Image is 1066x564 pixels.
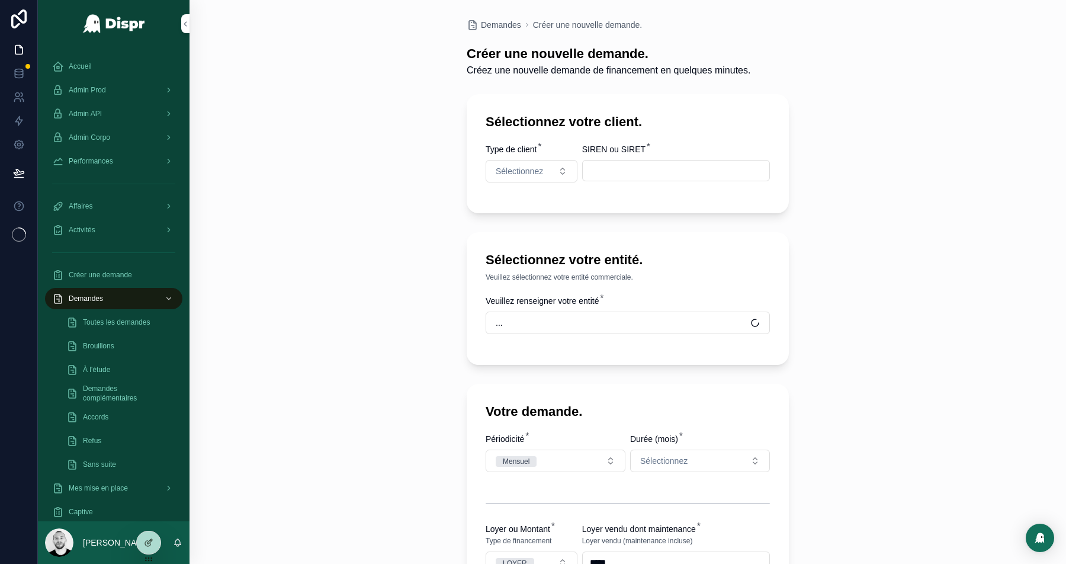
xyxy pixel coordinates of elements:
span: Créez une nouvelle demande de financement en quelques minutes. [467,63,750,78]
img: App logo [82,14,146,33]
span: Demandes [69,294,103,303]
span: À l'étude [83,365,110,374]
h1: Créer une nouvelle demande. [467,45,750,63]
span: Affaires [69,201,92,211]
span: Performances [69,156,113,166]
span: Toutes les demandes [83,318,150,327]
span: Captive [69,507,93,517]
span: Loyer ou Montant [486,524,550,534]
span: Sélectionnez [496,165,543,177]
a: Mes mise en place [45,478,182,499]
span: ... [496,317,503,329]
h1: Votre demande. [486,403,582,421]
a: Demandes [467,19,521,31]
span: Accueil [69,62,92,71]
span: Type de financement [486,536,551,546]
button: Select Button [486,312,770,334]
span: Brouillons [83,341,114,351]
span: Veuillez renseigner votre entité [486,296,599,306]
span: Admin Corpo [69,133,110,142]
span: Type de client [486,145,537,154]
div: scrollable content [38,47,190,521]
button: Select Button [486,450,625,472]
a: Admin Prod [45,79,182,101]
p: [PERSON_NAME] [83,537,151,549]
h1: Sélectionnez votre client. [486,113,642,132]
a: Brouillons [59,335,182,357]
a: Admin API [45,103,182,124]
span: SIREN ou SIRET [582,145,646,154]
span: Périodicité [486,434,524,444]
span: Accords [83,412,108,422]
button: Select Button [486,160,577,182]
span: Activités [69,225,95,235]
span: Durée (mois) [630,434,678,444]
span: Demandes [481,19,521,31]
span: Mes mise en place [69,483,128,493]
a: Sans suite [59,454,182,475]
a: Activités [45,219,182,241]
a: Demandes [45,288,182,309]
a: Toutes les demandes [59,312,182,333]
a: Créer une demande [45,264,182,286]
span: Sélectionnez [640,455,688,467]
div: Mensuel [503,456,529,467]
h1: Sélectionnez votre entité. [486,251,643,270]
span: Loyer vendu (maintenance incluse) [582,536,693,546]
a: Accords [59,406,182,428]
span: Créer une demande [69,270,132,280]
span: Demandes complémentaires [83,384,171,403]
a: Demandes complémentaires [59,383,182,404]
a: Admin Corpo [45,127,182,148]
a: Affaires [45,196,182,217]
a: Refus [59,430,182,451]
a: Créer une nouvelle demande. [533,19,642,31]
a: Captive [45,501,182,523]
span: Admin API [69,109,102,118]
a: Performances [45,150,182,172]
span: Sans suite [83,460,116,469]
a: À l'étude [59,359,182,380]
span: Admin Prod [69,85,106,95]
span: Veuillez sélectionnez votre entité commerciale. [486,273,633,282]
span: Refus [83,436,101,446]
button: Select Button [630,450,770,472]
div: Open Intercom Messenger [1026,524,1054,552]
a: Accueil [45,56,182,77]
span: Loyer vendu dont maintenance [582,524,696,534]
